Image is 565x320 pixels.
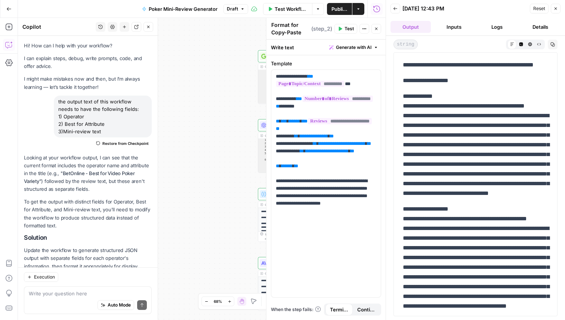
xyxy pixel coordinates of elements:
[258,142,269,146] div: 2
[108,302,131,308] span: Auto Mode
[258,93,271,113] div: 6
[24,42,152,50] p: Hi! How can I help with your workflow?
[258,87,271,93] div: 5
[258,23,336,35] div: WorkflowSet InputsInputs
[533,5,545,12] span: Reset
[263,3,312,15] button: Test Workflow
[271,306,321,313] a: When the step fails:
[24,198,152,230] p: To get the output with distinct fields for Operator, Best for Attribute, and Mini-review text, yo...
[258,73,271,77] div: 2
[266,40,386,55] div: Write text
[258,77,271,80] div: 3
[149,5,217,13] span: Poker Mini-Review Generator
[357,306,376,313] span: Continue
[326,43,381,52] button: Generate with AI
[138,3,222,15] button: Poker Mini-Review Generator
[258,139,269,142] div: 1
[24,234,152,241] h2: Solution
[258,159,269,211] div: 6
[93,139,152,148] button: Restore from Checkpoint
[336,44,371,51] span: Generate with AI
[102,140,149,146] span: Restore from Checkpoint
[258,146,269,149] div: 3
[258,70,271,73] div: 1
[258,149,269,152] div: 4
[24,170,135,184] strong: BetOnline - Best for Video Poker Variety
[334,24,357,34] button: Test
[24,154,152,193] p: Looking at your workflow output, I can see that the current format includes the operator name and...
[24,246,152,270] p: Update the workflow to generate structured JSON output with separate fields for each operator's i...
[327,3,352,15] button: Publish
[258,119,336,173] div: LLM · GPT-5Generate Mini-ReviewsStep 1Output{ "reviews":[ { "operator":"ACR", "best_for_attribute...
[223,4,248,14] button: Draft
[54,96,152,137] div: the output text of this workflow needs to have the following fields: 1) Operator 2) Best for Attr...
[258,50,336,104] div: Google SearchGoogle SearchStep 6Output[ { "position":1, "title":"Best Online Poker Sites for Real...
[34,274,55,280] span: Execution
[98,300,134,310] button: Auto Mode
[311,25,332,32] span: ( step_2 )
[345,25,354,32] span: Test
[227,6,238,12] span: Draft
[390,21,431,33] button: Output
[275,5,308,13] span: Test Workflow
[258,152,269,159] div: 5
[477,21,518,33] button: Logs
[271,21,309,36] textarea: Format for Copy-Paste
[353,304,380,316] button: Continue
[434,21,474,33] button: Inputs
[24,75,152,91] p: I might make mistakes now and then, but I’m always learning — let’s tackle it together!
[258,80,271,87] div: 4
[214,298,222,304] span: 68%
[331,5,348,13] span: Publish
[530,4,549,13] button: Reset
[330,306,348,313] span: Terminate Workflow
[22,23,93,31] div: Copilot
[520,21,561,33] button: Details
[393,40,418,49] span: string
[271,60,381,67] label: Template
[24,272,58,282] button: Execution
[24,55,152,70] p: I can explain steps, debug, write prompts, code, and offer advice.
